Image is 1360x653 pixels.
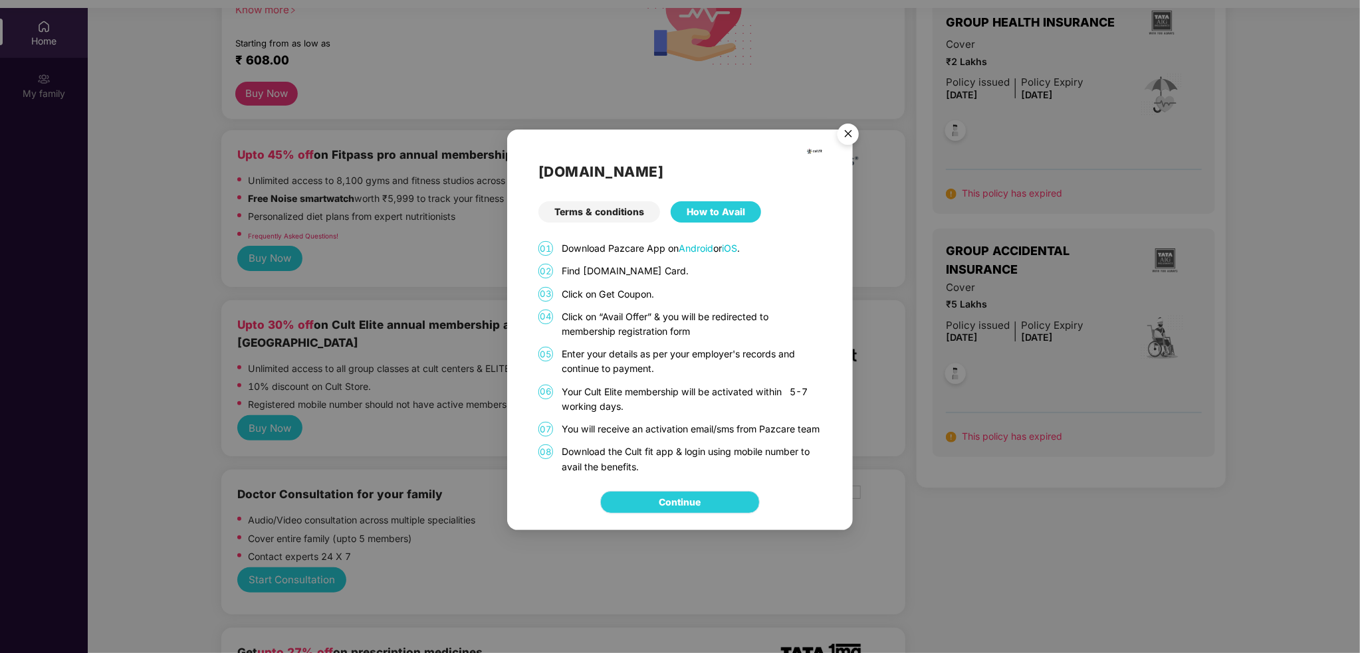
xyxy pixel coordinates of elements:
button: Close [830,117,865,153]
span: 02 [538,264,553,278]
span: 04 [538,310,553,324]
span: 03 [538,287,553,302]
a: Continue [659,495,701,510]
span: 01 [538,241,553,256]
p: Your Cult Elite membership will be activated within 5-7 working days. [562,385,822,414]
div: Terms & conditions [538,201,660,223]
img: cult.png [806,143,823,159]
p: Download Pazcare App on or . [562,241,822,256]
span: 07 [538,422,553,436]
span: 05 [538,347,553,361]
h2: [DOMAIN_NAME] [538,161,822,183]
span: 08 [538,444,553,459]
p: Download the Cult fit app & login using mobile number to avail the benefits. [562,444,822,474]
a: Android [679,242,713,254]
p: Enter your details as per your employer's records and continue to payment. [562,347,822,376]
div: How to Avail [671,201,761,223]
p: Click on “Avail Offer” & you will be redirected to membership registration form [562,310,822,339]
p: Find [DOMAIN_NAME] Card. [562,264,822,278]
span: 06 [538,385,553,399]
a: iOS [722,242,737,254]
button: Continue [600,491,760,513]
img: svg+xml;base64,PHN2ZyB4bWxucz0iaHR0cDovL3d3dy53My5vcmcvMjAwMC9zdmciIHdpZHRoPSI1NiIgaGVpZ2h0PSI1Ni... [830,118,867,155]
p: You will receive an activation email/sms from Pazcare team [562,422,822,436]
p: Click on Get Coupon. [562,287,822,302]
